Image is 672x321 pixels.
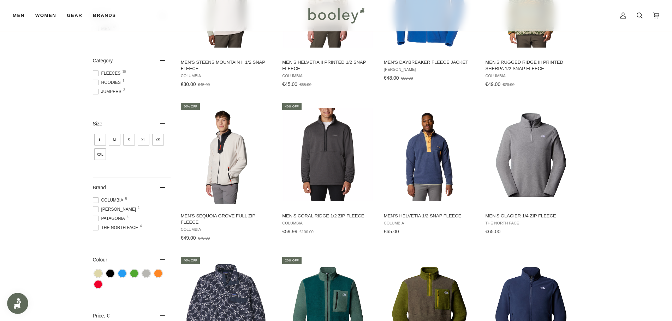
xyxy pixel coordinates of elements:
[93,313,109,319] span: Price
[305,5,367,26] img: Booley
[93,12,116,19] span: Brands
[281,102,375,237] a: Men's Coral Ridge 1/2 Zip Fleece
[281,108,375,202] img: Columbia Men's Coral Ridge 1/2 Zip Fleece Shark - Booley Galway
[93,257,113,263] span: Colour
[109,134,120,146] span: Size: M
[485,59,577,72] span: Men's Rugged Ridge III Printed Sherpa 1/2 Snap Fleece
[94,280,102,288] span: Colour: Red
[181,235,196,241] span: €49.00
[125,197,127,200] span: 6
[485,213,577,219] span: Men's Glacier 1/4 Zip Fleece
[142,270,150,277] span: Colour: Grey
[35,12,56,19] span: Women
[7,293,28,314] iframe: Button to open loyalty program pop-up
[181,103,200,110] div: 30% off
[123,79,125,83] span: 1
[282,81,297,87] span: €45.00
[384,229,399,234] span: €65.00
[93,121,102,126] span: Size
[122,70,126,74] span: 15
[484,102,578,237] a: Men's Glacier 1/4 Zip Fleece
[123,134,135,146] span: Size: S
[181,59,272,72] span: Men's Steens Mountain II 1/2 Snap Fleece
[127,215,129,219] span: 4
[130,270,138,277] span: Colour: Green
[93,88,124,95] span: Jumpers
[282,59,374,72] span: Men's Helvetia II Printed 1/2 Snap Fleece
[198,236,210,240] span: €70.00
[384,75,399,81] span: €48.00
[384,59,475,66] span: Men's Daybreaker Fleece Jacket
[181,74,272,78] span: Columbia
[93,79,123,86] span: Hoodies
[282,257,302,264] div: 20% off
[67,12,82,19] span: Gear
[123,88,125,92] span: 3
[181,227,272,232] span: Columbia
[282,213,374,219] span: Men's Coral Ridge 1/2 Zip Fleece
[384,221,475,226] span: Columbia
[282,221,374,226] span: Columbia
[94,148,106,160] span: Size: XXL
[383,108,476,202] img: Columbia Men's Helvetia 1/2 Snap Fleece Nocturnal - Booley Galway
[93,206,138,212] span: [PERSON_NAME]
[401,76,413,80] span: €80.00
[484,108,578,202] img: The North Face Men's Glacier 1/4 Zip Fleece TNF Mid Grey Heather - Booley Galway
[93,224,140,231] span: The North Face
[140,224,142,228] span: 4
[502,82,515,87] span: €70.00
[93,58,113,63] span: Category
[93,197,126,203] span: Columbia
[93,215,127,222] span: Patagonia
[106,270,114,277] span: Colour: Black
[181,257,200,264] div: 40% off
[93,185,106,190] span: Brand
[152,134,164,146] span: Size: XS
[104,313,109,319] span: , €
[180,102,273,243] a: Men's Sequoia Grove Full Zip Fleece
[181,213,272,226] span: Men's Sequoia Grove Full Zip Fleece
[384,67,475,72] span: [PERSON_NAME]
[282,103,302,110] div: 40% off
[13,12,25,19] span: Men
[94,270,102,277] span: Colour: Beige
[198,82,210,87] span: €45.00
[299,82,311,87] span: €65.00
[138,134,149,146] span: Size: XL
[181,81,196,87] span: €30.00
[154,270,162,277] span: Colour: Orange
[93,70,123,76] span: Fleeces
[138,206,140,210] span: 1
[383,102,476,237] a: Men's Helvetia 1/2 Snap Fleece
[118,270,126,277] span: Colour: Blue
[384,213,475,219] span: Men's Helvetia 1/2 Snap Fleece
[94,134,106,146] span: Size: L
[299,230,314,234] span: €100.00
[485,229,500,234] span: €65.00
[282,74,374,78] span: Columbia
[485,221,577,226] span: The North Face
[485,81,500,87] span: €49.00
[485,74,577,78] span: Columbia
[282,229,297,234] span: €59.99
